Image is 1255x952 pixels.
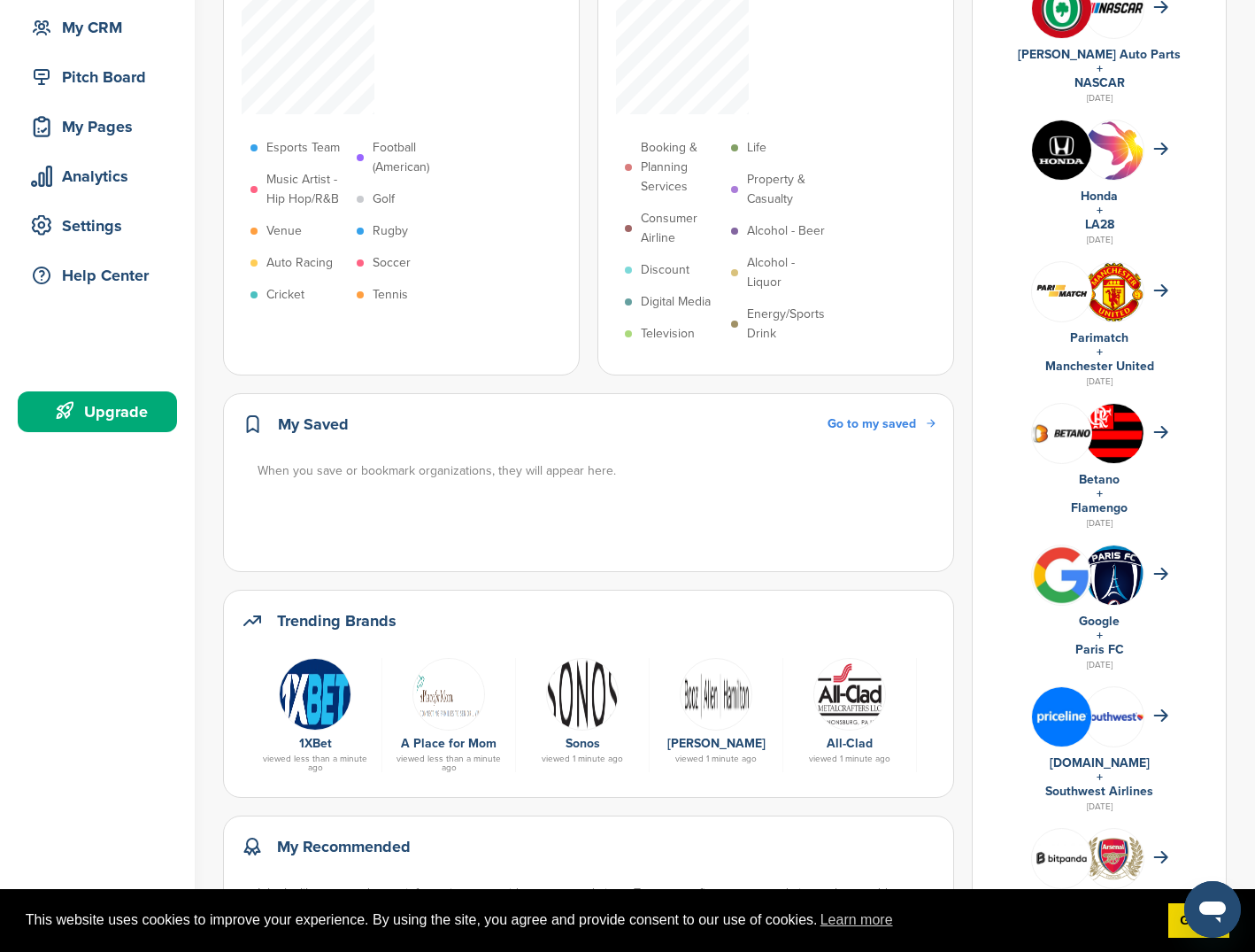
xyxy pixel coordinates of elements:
a: Sonos company [525,658,640,729]
a: Data [658,658,774,729]
p: Golf [373,190,395,209]
a: Bk8 [926,658,1041,729]
h2: My Recommended [277,834,411,859]
img: Kln5su0v 400x400 [1032,120,1091,180]
div: viewed less than a minute ago [391,755,506,772]
a: Open uri20141112 50798 1dsdxbh [792,658,907,729]
p: Venue [266,221,302,241]
a: + [1097,486,1103,501]
a: A Place for Mom [401,736,497,751]
div: When you save or bookmark organizations, they will appear here. [258,461,937,481]
a: Settings [18,205,177,246]
a: All-Clad [827,736,873,751]
a: dismiss cookie message [1168,903,1229,939]
img: Open uri20141112 50798 1dsdxbh [813,658,886,731]
div: Help Center [27,259,177,291]
a: My Pages [18,106,177,147]
div: viewed 1 minute ago [525,755,640,763]
a: Analytics [18,156,177,197]
img: Data [680,658,752,731]
img: Ig6ldnjt 400x400 [1032,687,1091,747]
div: My CRM [27,12,177,43]
p: Cricket [266,285,304,305]
img: Betano [1032,422,1091,444]
div: [DATE] [990,515,1208,531]
div: Upgrade [27,396,177,428]
div: My Pages [27,111,177,143]
img: 7569886e 0a8b 4460 bc64 d028672dde70 [1084,3,1143,13]
p: Booking & Planning Services [641,138,722,197]
a: Help Center [18,255,177,296]
div: [DATE] [990,799,1208,815]
img: Sonos company [546,658,619,731]
a: Sonos [566,736,600,751]
a: Betano [1079,472,1120,487]
a: + [1097,628,1103,643]
p: Television [641,324,695,344]
a: Manchester United [1045,359,1154,374]
p: Discount [641,260,689,280]
a: [PERSON_NAME] Auto Parts [1018,47,1181,62]
img: Data?1415807839 [1084,404,1143,476]
span: This website uses cookies to improve your experience. By using the site, you agree and provide co... [26,907,1154,933]
a: Paris FC [1075,642,1124,657]
a: NASCAR [1074,75,1125,90]
p: Esports Team [266,138,340,158]
a: Screenshot 2018 08 09 at 9.03.11 am [258,658,373,729]
a: + [1097,203,1103,218]
p: Life [747,138,766,158]
a: learn more about cookies [818,907,896,933]
a: Upgrade [18,391,177,432]
a: Flamengo [1071,500,1128,515]
iframe: Button to launch messaging window [1184,881,1241,938]
a: Honda [1081,189,1118,204]
div: [DATE] [990,232,1208,248]
p: Digital Media [641,292,711,312]
a: My CRM [18,7,177,48]
a: [DOMAIN_NAME] [1050,755,1150,770]
h2: Trending Brands [277,608,397,633]
img: Screenshot 2018 08 09 at 9.03.11 am [279,658,351,731]
span: Go to my saved [828,416,916,431]
p: Football (American) [373,138,454,177]
h2: My Saved [278,412,349,437]
div: Settings [27,210,177,242]
div: It looks like we need more information to provide recommendations. To get your first recommendati... [258,884,937,923]
div: [DATE] [990,374,1208,390]
a: Parimatch [1070,330,1128,345]
a: + [1097,344,1103,360]
img: La 2028 olympics logo [1084,120,1143,226]
a: Go to my saved [828,414,935,434]
a: + [1097,61,1103,76]
p: Auto Racing [266,253,333,273]
img: Paris fc logo.svg [1084,546,1143,616]
img: Screen shot 2018 01 18 at 1.34.52 pm [412,658,485,731]
p: Soccer [373,253,411,273]
img: Open uri20141112 64162 vhlk61?1415807597 [1084,837,1143,880]
a: Southwest Airlines [1045,784,1153,799]
div: viewed 2 minutes ago [926,755,1041,763]
a: Google [1079,614,1120,629]
div: viewed less than a minute ago [258,755,373,772]
p: Energy/Sports Drink [747,305,828,344]
a: Screen shot 2018 01 18 at 1.34.52 pm [391,658,506,729]
a: [PERSON_NAME] [667,736,766,751]
div: Pitch Board [27,61,177,93]
img: Bitpanda7084 [1032,836,1091,880]
a: LA28 [1085,217,1114,232]
div: viewed 1 minute ago [792,755,907,763]
img: Screen shot 2018 07 10 at 12.33.29 pm [1032,281,1091,302]
div: [DATE] [990,90,1208,106]
img: Open uri20141112 64162 1lb1st5?1415809441 [1084,262,1143,322]
p: Rugby [373,221,408,241]
p: Alcohol - Beer [747,221,825,241]
div: viewed 1 minute ago [658,755,774,763]
img: Southwest airlines logo 2014.svg [1084,712,1143,721]
p: Consumer Airline [641,209,722,248]
p: Tennis [373,285,408,305]
a: 1XBet [299,736,332,751]
p: Property & Casualty [747,170,828,209]
img: Bwupxdxo 400x400 [1032,546,1091,605]
p: Alcohol - Liquor [747,253,828,292]
a: Pitch Board [18,57,177,97]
